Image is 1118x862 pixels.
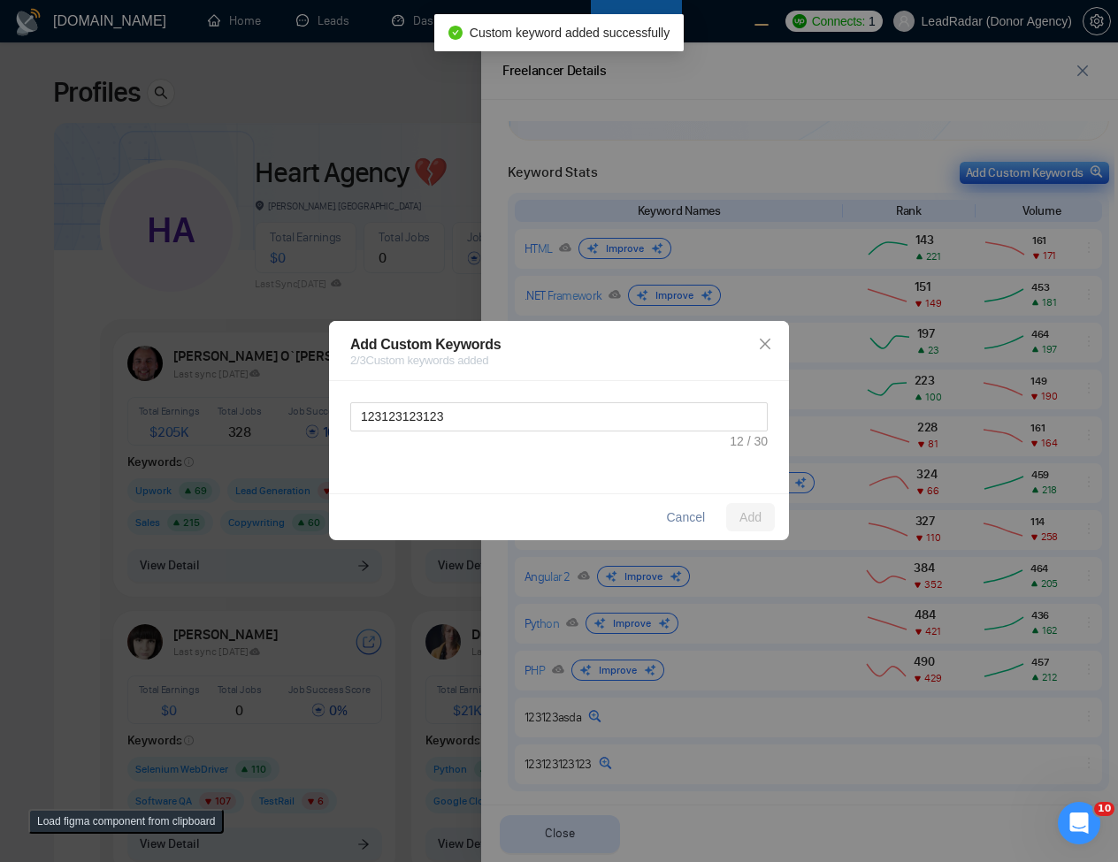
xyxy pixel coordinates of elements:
span: Custom keyword added successfully [470,26,670,40]
span: close [758,337,772,351]
span: check-circle [448,26,463,40]
span: 2 / 3 Custom keywords added [350,355,768,366]
button: Cancel [652,504,719,532]
textarea: 123123123123 [350,403,768,432]
span: 10 [1094,802,1114,816]
button: Add [726,504,775,532]
span: Add Custom Keywords [350,337,501,352]
span: Cancel [666,508,705,528]
button: Close [741,321,789,369]
iframe: Intercom live chat [1058,802,1100,844]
